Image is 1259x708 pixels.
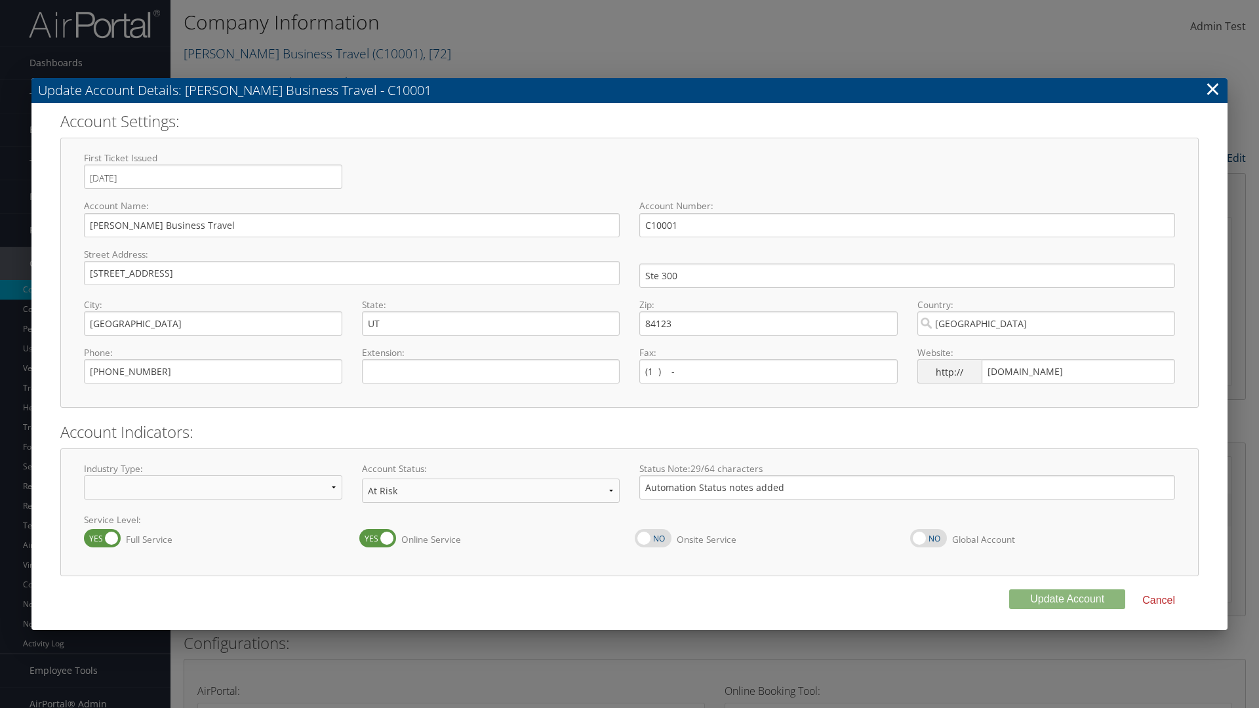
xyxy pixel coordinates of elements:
button: Cancel [1132,589,1186,612]
label: First Ticket Issued [84,151,342,165]
label: Fax: [639,346,898,359]
label: Zip: [639,298,898,311]
label: City: [84,298,342,311]
button: Update Account [1009,589,1125,609]
label: Industry Type: [84,462,342,475]
h3: Update Account Details: [PERSON_NAME] Business Travel - C10001 [31,78,1228,103]
label: Global Account [947,527,1015,552]
a: × [1205,75,1220,102]
label: Service Level: [84,513,1175,526]
label: Online Service [396,527,461,552]
label: Country: [917,298,1176,311]
label: Status Note: 29 /64 characters [639,462,1175,475]
label: Account Name: [84,199,620,212]
input: YYYY-MM-DD [90,170,190,186]
label: Full Service [121,527,172,552]
label: Onsite Service [671,527,736,552]
label: Account Number: [639,199,1175,212]
label: Phone: [84,346,342,359]
label: Street Address: [84,248,620,261]
span: http:// [917,359,982,383]
h2: Account Indicators: [60,421,1199,443]
label: Extension: [362,346,620,359]
label: Website: [917,346,1176,359]
label: State: [362,298,620,311]
h2: Account Settings: [60,110,1199,132]
label: Account Status: [362,462,620,475]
